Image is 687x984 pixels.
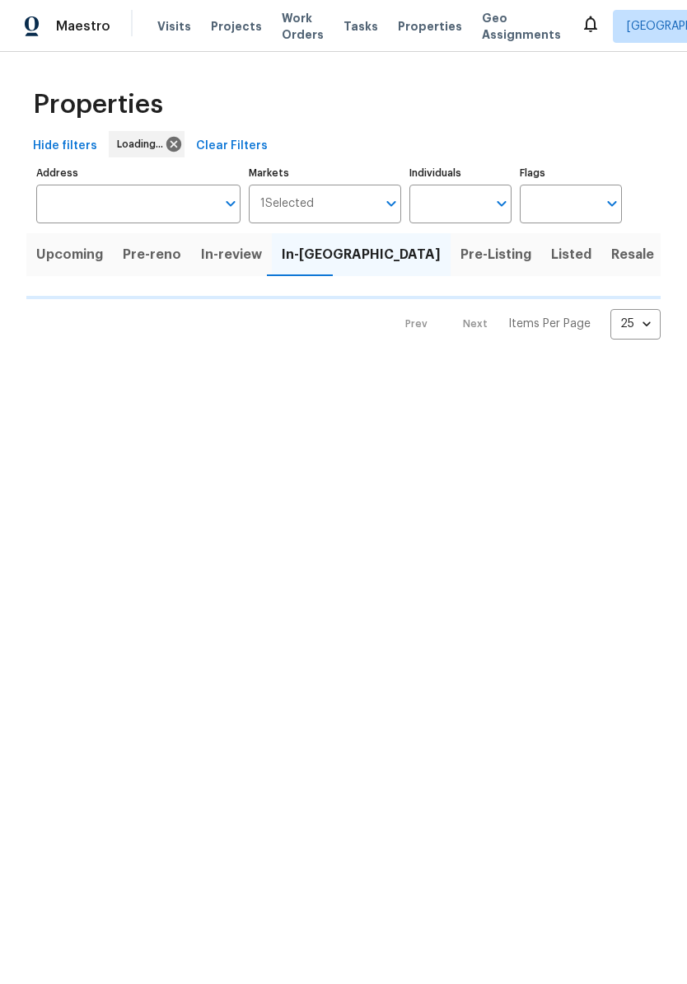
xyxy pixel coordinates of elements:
span: Upcoming [36,243,103,266]
label: Address [36,168,241,178]
label: Flags [520,168,622,178]
button: Open [601,192,624,215]
span: Resale [611,243,654,266]
span: Visits [157,18,191,35]
span: Pre-reno [123,243,181,266]
span: Projects [211,18,262,35]
span: Clear Filters [196,136,268,157]
nav: Pagination Navigation [390,309,661,340]
button: Clear Filters [189,131,274,162]
span: Hide filters [33,136,97,157]
span: 1 Selected [260,197,314,211]
button: Open [490,192,513,215]
span: In-[GEOGRAPHIC_DATA] [282,243,441,266]
button: Open [219,192,242,215]
span: Tasks [343,21,378,32]
span: Pre-Listing [460,243,531,266]
span: In-review [201,243,262,266]
span: Work Orders [282,10,324,43]
span: Properties [33,96,163,113]
span: Geo Assignments [482,10,561,43]
span: Listed [551,243,591,266]
span: Maestro [56,18,110,35]
label: Individuals [409,168,512,178]
div: 25 [610,302,661,345]
div: Loading... [109,131,185,157]
span: Loading... [117,136,170,152]
p: Items Per Page [508,316,591,332]
label: Markets [249,168,402,178]
button: Hide filters [26,131,104,162]
span: Properties [398,18,462,35]
button: Open [380,192,403,215]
